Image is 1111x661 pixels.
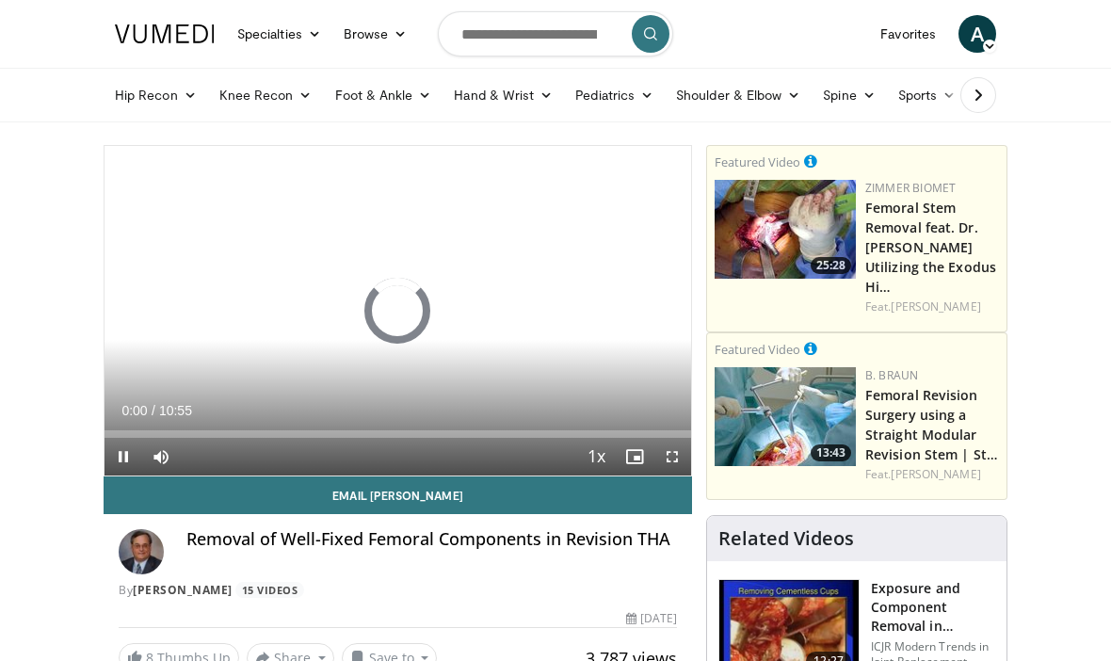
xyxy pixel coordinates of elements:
[142,438,180,476] button: Mute
[865,367,918,383] a: B. Braun
[324,76,443,114] a: Foot & Ankle
[104,76,208,114] a: Hip Recon
[887,76,968,114] a: Sports
[715,153,800,170] small: Featured Video
[121,403,147,418] span: 0:00
[891,298,980,314] a: [PERSON_NAME]
[564,76,665,114] a: Pediatrics
[865,298,999,315] div: Feat.
[438,11,673,56] input: Search topics, interventions
[119,582,677,599] div: By
[653,438,691,476] button: Fullscreen
[186,529,677,550] h4: Removal of Well-Fixed Femoral Components in Revision THA
[235,582,304,598] a: 15 Videos
[578,438,616,476] button: Playback Rate
[812,76,886,114] a: Spine
[665,76,812,114] a: Shoulder & Elbow
[105,146,691,476] video-js: Video Player
[626,610,677,627] div: [DATE]
[332,15,419,53] a: Browse
[869,15,947,53] a: Favorites
[152,403,155,418] span: /
[715,367,856,466] img: 4275ad52-8fa6-4779-9598-00e5d5b95857.150x105_q85_crop-smart_upscale.jpg
[105,438,142,476] button: Pause
[159,403,192,418] span: 10:55
[958,15,996,53] a: A
[115,24,215,43] img: VuMedi Logo
[715,180,856,279] img: 8704042d-15d5-4ce9-b753-6dec72ffdbb1.150x105_q85_crop-smart_upscale.jpg
[865,180,956,196] a: Zimmer Biomet
[715,341,800,358] small: Featured Video
[891,466,980,482] a: [PERSON_NAME]
[871,579,995,636] h3: Exposure and Component Removal in Revision THA
[443,76,564,114] a: Hand & Wrist
[811,257,851,274] span: 25:28
[133,582,233,598] a: [PERSON_NAME]
[865,199,996,296] a: Femoral Stem Removal feat. Dr. [PERSON_NAME] Utilizing the Exodus Hi…
[208,76,324,114] a: Knee Recon
[718,527,854,550] h4: Related Videos
[616,438,653,476] button: Enable picture-in-picture mode
[715,367,856,466] a: 13:43
[104,476,692,514] a: Email [PERSON_NAME]
[105,430,691,438] div: Progress Bar
[811,444,851,461] span: 13:43
[865,466,999,483] div: Feat.
[715,180,856,279] a: 25:28
[865,386,998,463] a: Femoral Revision Surgery using a Straight Modular Revision Stem | St…
[119,529,164,574] img: Avatar
[226,15,332,53] a: Specialties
